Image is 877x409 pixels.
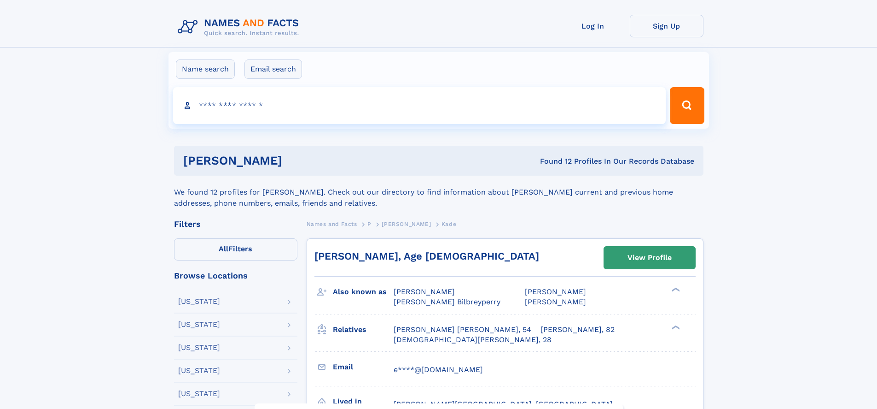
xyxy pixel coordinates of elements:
[173,87,666,124] input: search input
[669,324,680,330] div: ❯
[174,238,297,261] label: Filters
[669,287,680,293] div: ❯
[244,59,302,79] label: Email search
[441,221,456,227] span: Kade
[219,244,228,253] span: All
[176,59,235,79] label: Name search
[178,298,220,305] div: [US_STATE]
[394,400,613,409] span: [PERSON_NAME][GEOGRAPHIC_DATA], [GEOGRAPHIC_DATA]
[333,322,394,338] h3: Relatives
[178,367,220,374] div: [US_STATE]
[178,344,220,351] div: [US_STATE]
[367,221,372,227] span: P
[367,218,372,230] a: P
[670,87,704,124] button: Search Button
[394,287,455,296] span: [PERSON_NAME]
[174,220,297,228] div: Filters
[307,218,357,230] a: Names and Facts
[556,15,630,37] a: Log In
[394,325,531,335] a: [PERSON_NAME] [PERSON_NAME], 54
[382,221,431,227] span: [PERSON_NAME]
[178,321,220,328] div: [US_STATE]
[314,250,539,262] a: [PERSON_NAME], Age [DEMOGRAPHIC_DATA]
[333,359,394,375] h3: Email
[183,155,411,166] h1: [PERSON_NAME]
[525,287,586,296] span: [PERSON_NAME]
[178,390,220,397] div: [US_STATE]
[333,284,394,300] h3: Also known as
[540,325,615,335] a: [PERSON_NAME], 82
[174,272,297,280] div: Browse Locations
[525,297,586,306] span: [PERSON_NAME]
[394,297,500,306] span: [PERSON_NAME] Bilbreyperry
[174,176,703,209] div: We found 12 profiles for [PERSON_NAME]. Check out our directory to find information about [PERSON...
[174,15,307,40] img: Logo Names and Facts
[604,247,695,269] a: View Profile
[382,218,431,230] a: [PERSON_NAME]
[630,15,703,37] a: Sign Up
[627,247,672,268] div: View Profile
[411,156,694,166] div: Found 12 Profiles In Our Records Database
[394,335,552,345] a: [DEMOGRAPHIC_DATA][PERSON_NAME], 28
